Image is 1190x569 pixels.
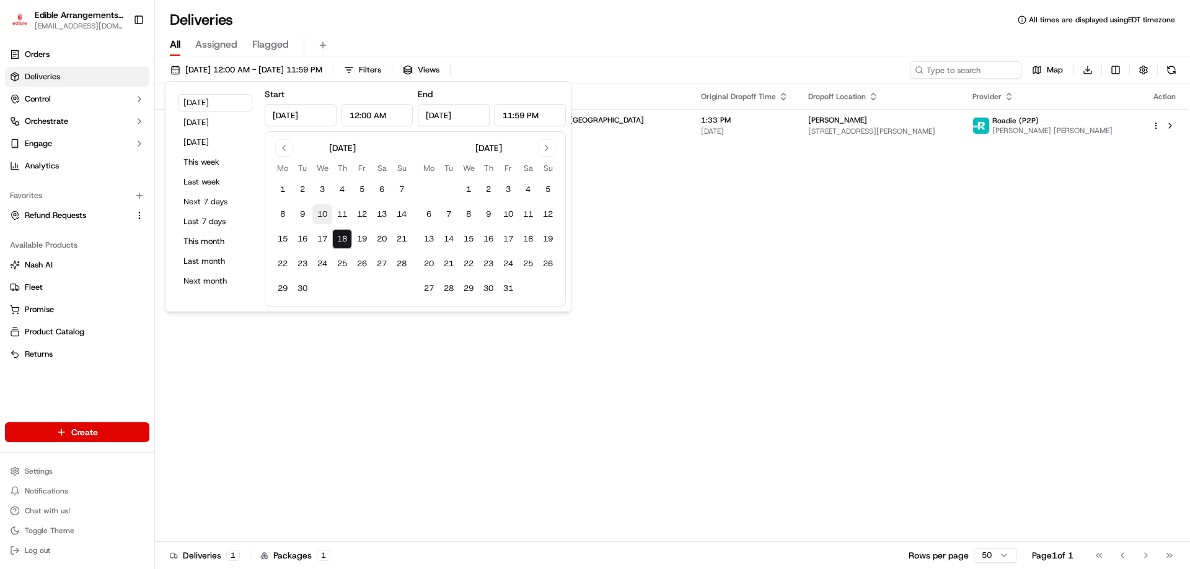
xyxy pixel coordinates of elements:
button: Toggle Theme [5,522,149,539]
a: Refund Requests [10,210,130,221]
button: See all [192,159,226,173]
img: 1736555255976-a54dd68f-1ca7-489b-9aae-adbdc363a1c4 [12,118,35,141]
span: • [134,225,139,235]
div: Packages [260,549,330,562]
span: Orders [25,49,50,60]
span: Roadie (P2P) [992,116,1039,126]
th: Thursday [332,162,352,175]
span: Product Catalog [25,326,84,337]
button: 7 [439,204,459,224]
button: [DATE] [178,114,252,131]
span: Nash AI [25,259,53,271]
button: Chat with us! [5,502,149,519]
button: 17 [312,229,332,249]
button: 2 [293,180,312,199]
span: All [170,37,180,52]
button: 25 [332,254,352,274]
button: 5 [352,180,372,199]
div: Past conversations [12,161,83,171]
div: Available Products [5,235,149,255]
span: [STREET_ADDRESS][PERSON_NAME] [808,126,953,136]
span: • [103,192,107,202]
a: Orders [5,45,149,64]
span: Views [418,64,439,76]
th: Tuesday [439,162,459,175]
button: 8 [273,204,293,224]
span: Toggle Theme [25,526,74,536]
input: Time [495,104,566,126]
a: Product Catalog [10,326,144,337]
span: Filters [359,64,381,76]
button: Last month [178,253,252,270]
button: 1 [273,180,293,199]
button: 18 [518,229,538,249]
button: [DATE] [178,134,252,151]
button: Start new chat [211,122,226,137]
th: Friday [498,162,518,175]
button: 13 [419,229,439,249]
button: 17 [498,229,518,249]
input: Got a question? Start typing here... [32,80,223,93]
span: [PERSON_NAME] [808,115,867,125]
button: 16 [478,229,498,249]
span: Pylon [123,307,150,316]
button: 19 [538,229,558,249]
span: Refund Requests [25,210,86,221]
button: 11 [332,204,352,224]
button: 9 [478,204,498,224]
a: 📗Knowledge Base [7,272,100,294]
a: Returns [10,349,144,360]
button: 29 [459,279,478,298]
button: Orchestrate [5,111,149,131]
button: 12 [352,204,372,224]
span: Provider [972,92,1002,102]
img: Edible Arrangements - Wesley Chapel, FL [10,11,30,29]
span: Analytics [25,160,59,172]
a: Fleet [10,282,144,293]
button: 22 [459,254,478,274]
div: 1 [317,550,330,561]
button: 4 [518,180,538,199]
img: Asif Zaman Khan [12,180,32,200]
button: 14 [392,204,412,224]
div: Start new chat [56,118,203,131]
button: Refresh [1163,61,1180,79]
button: 31 [498,279,518,298]
img: 1736555255976-a54dd68f-1ca7-489b-9aae-adbdc363a1c4 [25,226,35,236]
th: Tuesday [293,162,312,175]
a: Analytics [5,156,149,176]
div: We're available if you need us! [56,131,170,141]
span: All times are displayed using EDT timezone [1029,15,1175,25]
button: 30 [478,279,498,298]
button: Product Catalog [5,322,149,342]
label: Start [265,89,284,100]
button: Last 7 days [178,213,252,230]
button: 7 [392,180,412,199]
button: Control [5,89,149,109]
button: 25 [518,254,538,274]
span: Dropoff Location [808,92,866,102]
div: Action [1152,92,1178,102]
button: 6 [419,204,439,224]
button: 23 [478,254,498,274]
button: 26 [538,254,558,274]
th: Wednesday [459,162,478,175]
button: 15 [273,229,293,249]
div: Page 1 of 1 [1032,549,1073,562]
a: Nash AI [10,259,144,271]
button: Promise [5,300,149,319]
button: This week [178,154,252,171]
button: [DATE] [178,94,252,111]
span: [EMAIL_ADDRESS][DOMAIN_NAME] [35,21,123,31]
span: Create [71,426,98,438]
button: 14 [439,229,459,249]
button: 28 [439,279,459,298]
th: Saturday [372,162,392,175]
button: Notifications [5,482,149,500]
span: Fleet [25,282,43,293]
button: Edible Arrangements - [PERSON_NAME][GEOGRAPHIC_DATA], [GEOGRAPHIC_DATA] [35,9,123,21]
button: 3 [498,180,518,199]
button: 9 [293,204,312,224]
button: 1 [459,180,478,199]
button: Settings [5,463,149,480]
